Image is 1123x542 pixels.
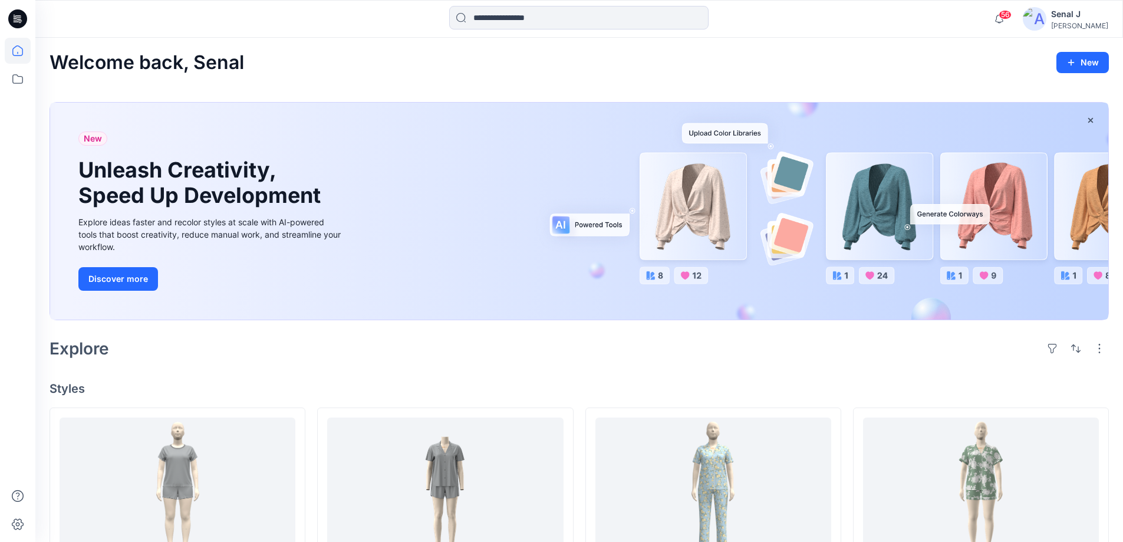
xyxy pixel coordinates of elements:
[84,132,102,146] span: New
[78,216,344,253] div: Explore ideas faster and recolor styles at scale with AI-powered tools that boost creativity, red...
[50,339,109,358] h2: Explore
[50,52,244,74] h2: Welcome back, Senal
[1056,52,1109,73] button: New
[1051,7,1108,21] div: Senal J
[50,382,1109,396] h4: Styles
[78,267,158,291] button: Discover more
[1023,7,1046,31] img: avatar
[78,267,344,291] a: Discover more
[78,157,326,208] h1: Unleash Creativity, Speed Up Development
[999,10,1012,19] span: 56
[1051,21,1108,30] div: [PERSON_NAME]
